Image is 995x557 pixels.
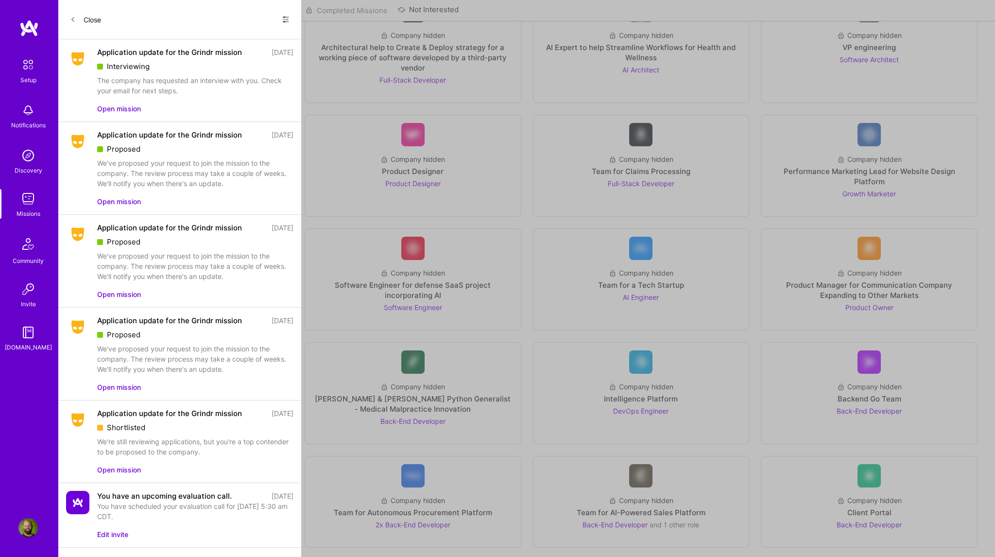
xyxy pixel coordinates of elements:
div: Shortlisted [97,422,293,433]
div: Application update for the Grindr mission [97,315,242,326]
div: Proposed [97,237,293,247]
div: The company has requested an interview with you. Check your email for next steps. [97,75,293,96]
img: discovery [18,146,38,165]
div: Proposed [97,144,293,154]
button: Open mission [97,289,141,299]
img: teamwork [18,189,38,209]
img: Company Logo [66,411,89,429]
div: [DATE] [272,315,293,326]
img: Company Logo [66,133,89,150]
div: We've proposed your request to join the mission to the company. The review process may take a cou... [97,251,293,281]
img: setup [18,54,38,75]
div: Application update for the Grindr mission [97,408,242,418]
div: You have an upcoming evaluation call. [97,491,232,501]
img: guide book [18,323,38,342]
div: [DOMAIN_NAME] [5,342,52,352]
button: Open mission [97,196,141,207]
button: Edit invite [97,529,128,540]
button: Open mission [97,465,141,475]
img: Company Logo [66,50,89,68]
div: We've proposed your request to join the mission to the company. The review process may take a cou... [97,344,293,374]
div: Invite [21,299,36,309]
div: [DATE] [272,47,293,57]
img: Company Logo [66,318,89,336]
img: Community [17,232,40,256]
img: User Avatar [18,518,38,538]
div: Application update for the Grindr mission [97,130,242,140]
img: logo [19,19,39,37]
div: [DATE] [272,408,293,418]
div: Interviewing [97,61,293,71]
div: You have scheduled your evaluation call for [DATE] 5:30 am CDT. [97,501,293,522]
div: Missions [17,209,40,219]
img: Company Logo [66,226,89,243]
div: Discovery [15,165,42,175]
a: User Avatar [16,518,40,538]
div: Community [13,256,44,266]
button: Open mission [97,382,141,392]
div: [DATE] [272,130,293,140]
div: [DATE] [272,491,293,501]
button: Close [70,12,101,27]
div: We're still reviewing applications, but you're a top contender to be proposed to the company. [97,436,293,457]
div: Application update for the Grindr mission [97,47,242,57]
div: Application update for the Grindr mission [97,223,242,233]
img: Company Logo [66,491,89,514]
div: Proposed [97,330,293,340]
div: [DATE] [272,223,293,233]
div: We've proposed your request to join the mission to the company. The review process may take a cou... [97,158,293,189]
button: Open mission [97,104,141,114]
div: Setup [20,75,36,85]
img: Invite [18,279,38,299]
